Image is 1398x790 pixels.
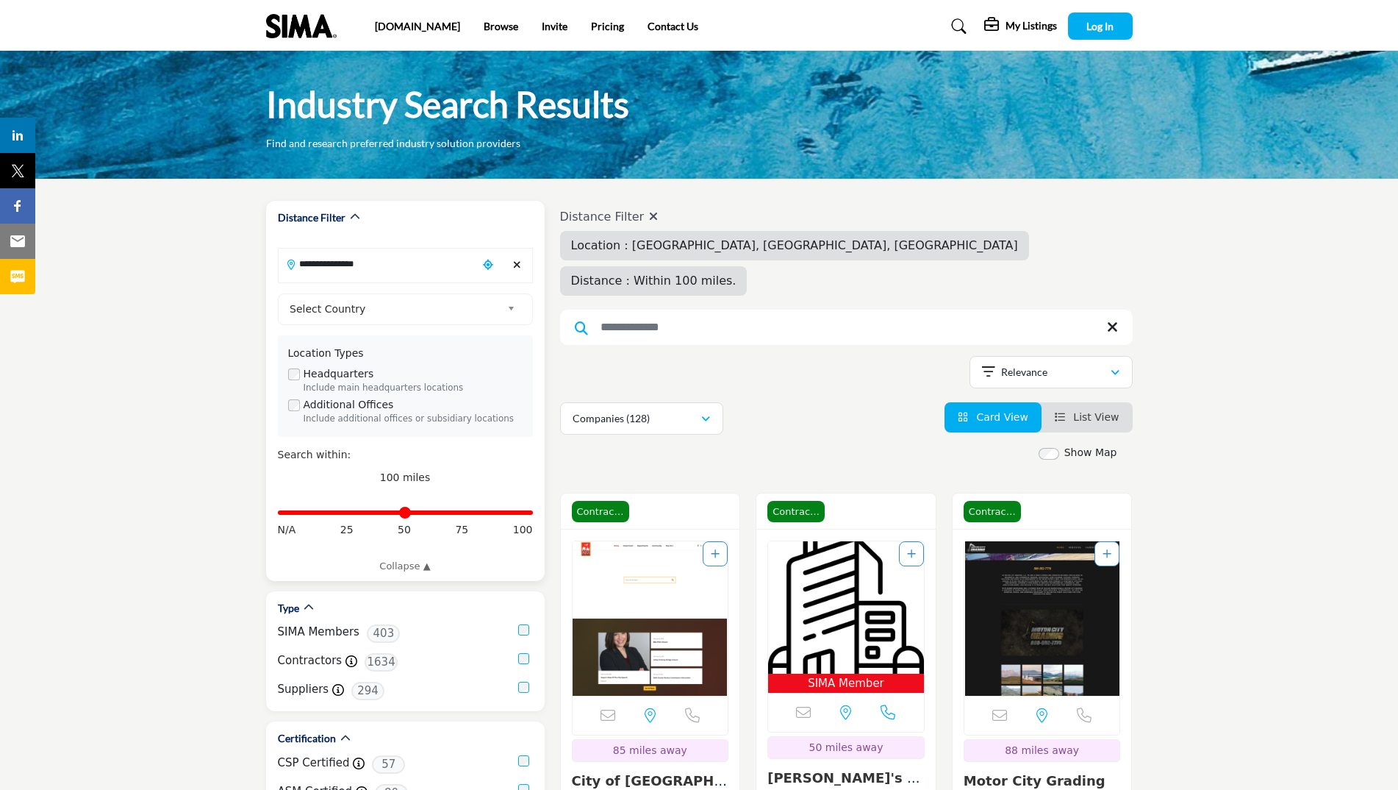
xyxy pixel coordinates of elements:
a: Collapse ▲ [278,559,533,574]
span: 57 [372,755,405,774]
div: My Listings [984,18,1057,35]
label: Headquarters [304,366,374,382]
div: Search within: [278,447,533,463]
a: Contact Us [648,20,698,32]
li: List View [1042,402,1133,433]
span: Contractor [964,501,1021,523]
a: Motor City Grading [964,773,1105,789]
span: 50 miles away [809,741,883,753]
h3: City of North Olmsted [572,773,729,789]
span: 85 miles away [613,744,687,756]
span: List View [1073,411,1119,423]
button: Companies (128) [560,402,723,435]
li: Card View [944,402,1042,433]
h3: Teddy's Lawn & Landscape, Inc [767,770,925,786]
a: Add To List [711,548,720,560]
span: Location : [GEOGRAPHIC_DATA], [GEOGRAPHIC_DATA], [GEOGRAPHIC_DATA] [571,238,1018,252]
a: Invite [542,20,567,32]
div: Choose your current location [477,249,499,281]
span: 1634 [365,653,398,672]
a: Open Listing in new tab [964,541,1120,696]
h2: Type [278,601,299,616]
span: Distance : Within 100 miles. [571,274,736,288]
input: CSP Certified checkbox [518,755,529,766]
a: Search [937,15,976,38]
span: SIMA Member [771,675,921,692]
h2: Certification [278,731,336,746]
img: City of North Olmsted [573,541,728,696]
p: Relevance [1001,365,1047,380]
div: Clear search location [506,249,528,281]
a: Browse [484,20,518,32]
a: Open Listing in new tab [573,541,728,696]
span: 100 [513,522,533,538]
h5: My Listings [1006,19,1057,32]
img: Site Logo [266,14,344,38]
p: Find and research preferred industry solution providers [266,136,520,151]
label: Additional Offices [304,397,394,413]
button: Relevance [969,356,1133,388]
label: CSP Certified [278,755,350,772]
span: 100 miles [380,471,431,483]
span: 75 [455,522,468,538]
img: Motor City Grading [964,541,1120,696]
span: Card View [976,411,1028,423]
input: Search Location [279,249,477,278]
a: View Card [958,411,1028,423]
span: 294 [351,682,384,700]
a: Add To List [1103,548,1111,560]
p: Companies (128) [573,411,650,426]
h2: Distance Filter [278,210,345,225]
a: Open Listing in new tab [768,541,924,694]
span: Contractor [572,501,629,523]
a: Pricing [591,20,624,32]
h1: Industry Search Results [266,82,629,127]
a: View List [1055,411,1119,423]
span: N/A [278,522,296,538]
span: Log In [1086,20,1114,32]
input: Contractors checkbox [518,653,529,664]
button: Log In [1068,13,1133,40]
h3: Motor City Grading [964,773,1121,789]
span: Select Country [290,300,501,318]
a: Add To List [907,548,916,560]
label: Suppliers [278,681,329,698]
input: Search Keyword [560,310,1133,345]
span: 403 [367,624,400,643]
div: Include additional offices or subsidiary locations [304,413,523,426]
div: Location Types [288,346,523,361]
h4: Distance Filter [560,210,1133,224]
label: Contractors [278,652,343,669]
input: SIMA Members checkbox [518,624,529,636]
span: 50 [398,522,411,538]
span: 25 [340,522,354,538]
span: 88 miles away [1005,744,1079,756]
span: Contractor [767,501,825,523]
label: Show Map [1064,445,1117,460]
img: Teddy's Lawn & Landscape, Inc [768,541,924,674]
label: SIMA Members [278,624,359,641]
div: Include main headquarters locations [304,382,523,395]
input: Suppliers checkbox [518,682,529,693]
a: [DOMAIN_NAME] [375,20,460,32]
